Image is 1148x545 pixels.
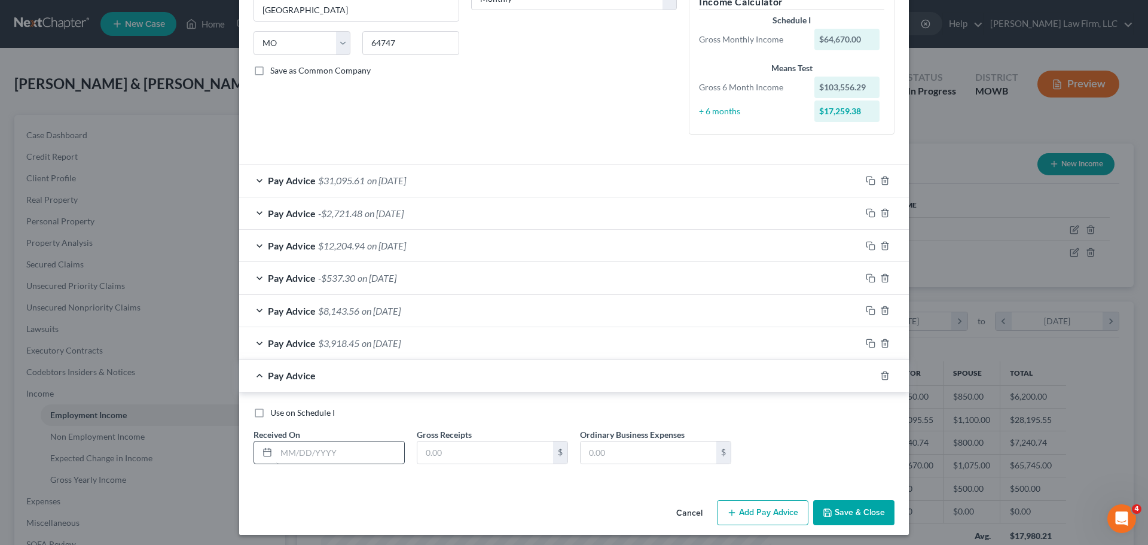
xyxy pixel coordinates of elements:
span: Pay Advice [268,305,316,316]
span: -$537.30 [318,272,355,284]
span: Pay Advice [268,370,316,381]
div: Gross 6 Month Income [693,81,808,93]
span: Pay Advice [268,337,316,349]
span: on [DATE] [367,240,406,251]
div: Means Test [699,62,884,74]
label: Ordinary Business Expenses [580,428,685,441]
span: Pay Advice [268,175,316,186]
span: on [DATE] [367,175,406,186]
div: $ [716,442,731,464]
div: $17,259.38 [814,101,880,122]
button: Cancel [667,501,712,525]
label: Gross Receipts [417,428,472,441]
span: Received On [254,430,300,440]
span: on [DATE] [362,337,401,349]
span: $12,204.94 [318,240,365,251]
span: $31,095.61 [318,175,365,186]
input: Enter zip... [362,31,459,55]
input: 0.00 [581,442,716,464]
span: Pay Advice [268,272,316,284]
span: on [DATE] [362,305,401,316]
div: $64,670.00 [814,29,880,50]
span: 4 [1132,504,1141,514]
span: on [DATE] [358,272,396,284]
div: $ [553,442,567,464]
button: Add Pay Advice [717,500,808,525]
span: $8,143.56 [318,305,359,316]
button: Save & Close [813,500,894,525]
span: $3,918.45 [318,337,359,349]
span: Pay Advice [268,208,316,219]
input: MM/DD/YYYY [276,442,404,464]
div: $103,556.29 [814,77,880,98]
span: Use on Schedule I [270,407,335,418]
span: -$2,721.48 [318,208,362,219]
div: Schedule I [699,14,884,26]
span: on [DATE] [365,208,404,219]
span: Pay Advice [268,240,316,251]
div: Gross Monthly Income [693,34,808,45]
iframe: Intercom live chat [1107,504,1136,533]
span: Save as Common Company [270,65,371,75]
input: 0.00 [417,442,553,464]
div: ÷ 6 months [693,105,808,117]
